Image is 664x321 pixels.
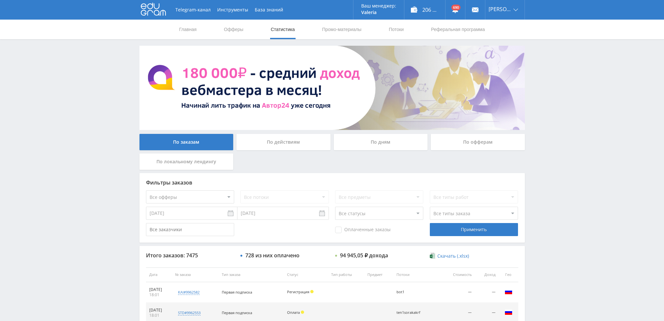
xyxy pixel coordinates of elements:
[430,20,486,39] a: Реферальная программа
[388,20,404,39] a: Потоки
[430,223,518,236] div: Применить
[361,10,396,15] p: Valeria
[179,20,197,39] a: Главная
[335,227,391,233] span: Оплаченные заказы
[489,7,511,12] span: [PERSON_NAME]
[236,134,331,150] div: По действиям
[139,153,234,170] div: По локальному лендингу
[321,20,362,39] a: Промо-материалы
[139,46,525,130] img: BannerAvtor24
[270,20,296,39] a: Статистика
[431,134,525,150] div: По офферам
[139,134,234,150] div: По заказам
[361,3,396,8] p: Ваш менеджер:
[146,223,234,236] input: Все заказчики
[334,134,428,150] div: По дням
[146,180,518,185] div: Фильтры заказов
[223,20,244,39] a: Офферы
